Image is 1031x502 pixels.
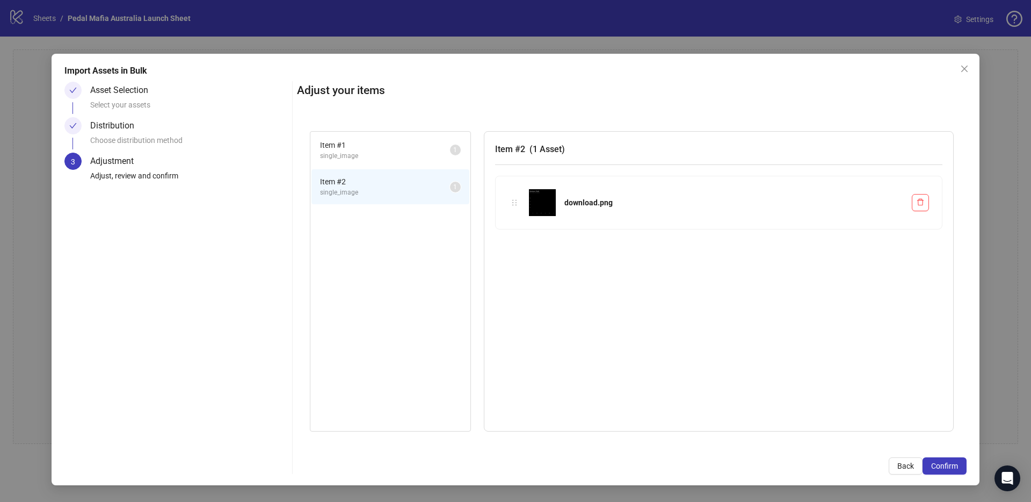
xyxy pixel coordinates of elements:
[450,182,461,192] sup: 1
[320,151,450,161] span: single_image
[889,457,923,475] button: Back
[495,142,942,156] h3: Item # 2
[64,64,967,77] div: Import Assets in Bulk
[564,197,903,209] div: download.png
[320,139,450,151] span: Item # 1
[960,64,969,73] span: close
[931,462,958,470] span: Confirm
[923,457,967,475] button: Confirm
[912,194,929,211] button: Delete
[897,462,914,470] span: Back
[453,183,457,191] span: 1
[90,170,288,188] div: Adjust, review and confirm
[511,199,518,206] span: holder
[69,122,77,130] span: check
[90,134,288,153] div: Choose distribution method
[90,99,288,117] div: Select your assets
[994,465,1020,491] div: Open Intercom Messenger
[90,82,157,99] div: Asset Selection
[453,146,457,154] span: 1
[90,153,142,170] div: Adjustment
[529,189,556,216] img: download.png
[917,198,924,206] span: delete
[529,144,565,154] span: ( 1 Asset )
[320,188,450,198] span: single_image
[69,87,77,94] span: check
[320,176,450,188] span: Item # 2
[297,82,967,99] h2: Adjust your items
[90,117,143,134] div: Distribution
[71,157,75,166] span: 3
[956,60,973,77] button: Close
[509,197,520,209] div: holder
[450,145,461,155] sup: 1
